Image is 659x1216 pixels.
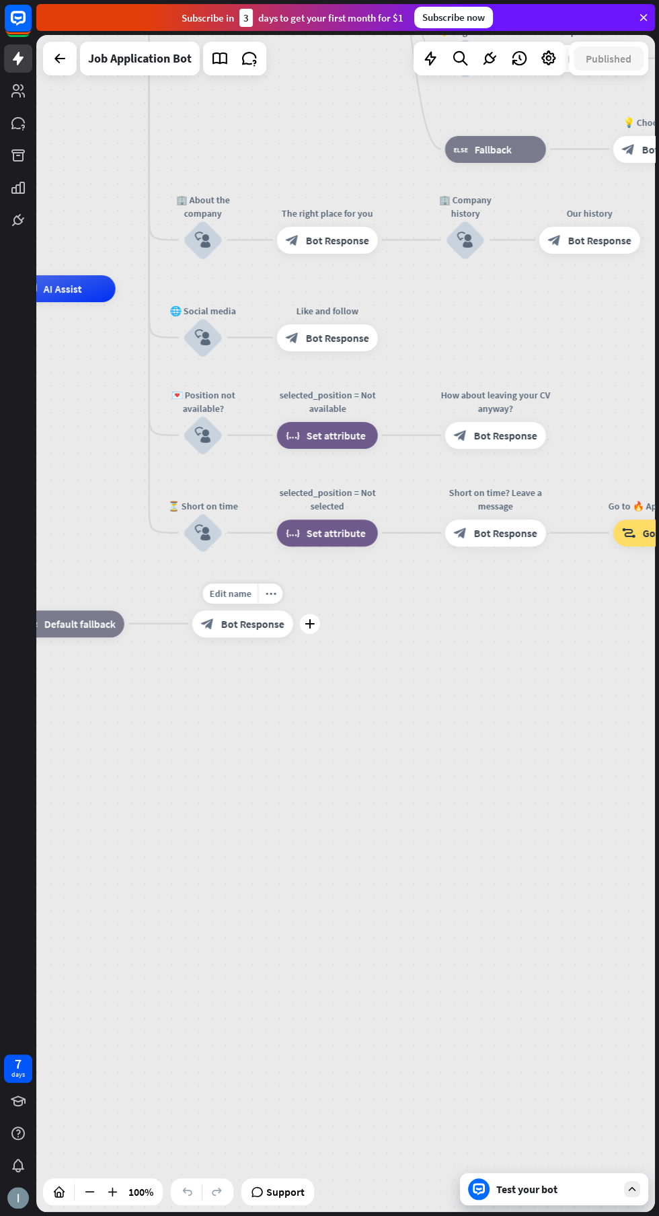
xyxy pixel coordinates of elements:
[266,1181,305,1203] span: Support
[286,331,299,345] i: block_bot_response
[286,234,299,247] i: block_bot_response
[195,330,211,346] i: block_user_input
[548,234,561,247] i: block_bot_response
[286,526,300,540] i: block_set_attribute
[267,207,388,220] div: The right place for you
[11,1070,25,1079] div: days
[88,42,192,75] div: Job Application Bot
[425,25,506,38] div: 💛 Engineers
[267,304,388,318] div: Like and follow
[267,486,388,513] div: selected_position = Not selected
[474,429,537,442] span: Bot Response
[201,617,215,631] i: block_bot_response
[195,427,211,443] i: block_user_input
[44,282,82,295] span: AI Assist
[568,234,631,247] span: Bot Response
[163,304,243,318] div: 🌐 Social media
[435,486,556,513] div: Short on time? Leave a message
[11,5,51,46] button: Open LiveChat chat widget
[622,143,635,156] i: block_bot_response
[15,1058,22,1070] div: 7
[267,388,388,415] div: selected_position = Not available
[306,331,369,345] span: Bot Response
[305,619,315,629] i: plus
[475,143,512,156] span: Fallback
[4,1054,32,1083] a: 7 days
[124,1181,157,1203] div: 100%
[286,429,300,442] i: block_set_attribute
[454,143,468,156] i: block_fallback
[163,499,243,513] div: ⏳ Short on time
[195,525,211,541] i: block_user_input
[307,429,366,442] span: Set attribute
[195,232,211,248] i: block_user_input
[574,46,644,71] button: Published
[307,526,366,540] span: Set attribute
[529,11,650,38] div: 💛 Engineers — open positions
[414,7,493,28] div: Subscribe now
[435,388,556,415] div: How about leaving your CV anyway?
[221,617,284,631] span: Bot Response
[239,9,253,27] div: 3
[265,588,276,598] i: more_horiz
[496,1182,617,1196] div: Test your bot
[44,617,116,631] span: Default fallback
[182,9,403,27] div: Subscribe in days to get your first month for $1
[454,526,467,540] i: block_bot_response
[163,193,243,220] div: 🏢 About the company
[457,232,473,248] i: block_user_input
[163,388,243,415] div: 💌 Position not available?
[306,234,369,247] span: Bot Response
[209,587,251,600] span: Edit name
[529,207,650,220] div: Our history
[622,526,636,540] i: block_goto
[425,193,506,220] div: 🏢 Company history
[24,617,38,631] i: block_fallback
[568,52,631,65] span: Bot Response
[474,526,537,540] span: Bot Response
[454,429,467,442] i: block_bot_response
